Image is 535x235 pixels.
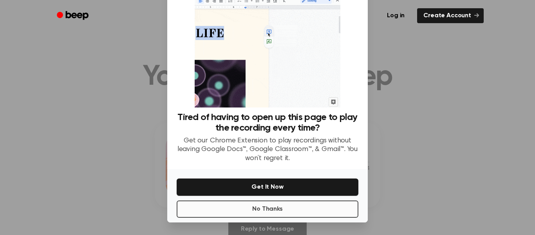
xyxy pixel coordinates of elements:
[379,7,412,25] a: Log in
[177,137,358,163] p: Get our Chrome Extension to play recordings without leaving Google Docs™, Google Classroom™, & Gm...
[417,8,484,23] a: Create Account
[177,200,358,218] button: No Thanks
[177,179,358,196] button: Get It Now
[51,8,96,24] a: Beep
[177,112,358,133] h3: Tired of having to open up this page to play the recording every time?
